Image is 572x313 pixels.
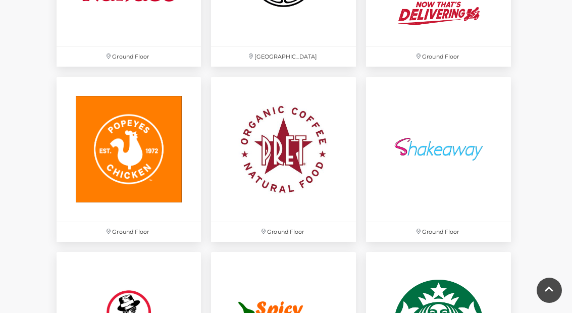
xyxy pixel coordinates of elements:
[211,47,356,67] p: [GEOGRAPHIC_DATA]
[57,47,201,67] p: Ground Floor
[57,222,201,242] p: Ground Floor
[211,222,356,242] p: Ground Floor
[361,72,516,247] a: Ground Floor
[51,72,206,247] a: Ground Floor
[366,222,511,242] p: Ground Floor
[366,47,511,67] p: Ground Floor
[206,72,361,247] a: Ground Floor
